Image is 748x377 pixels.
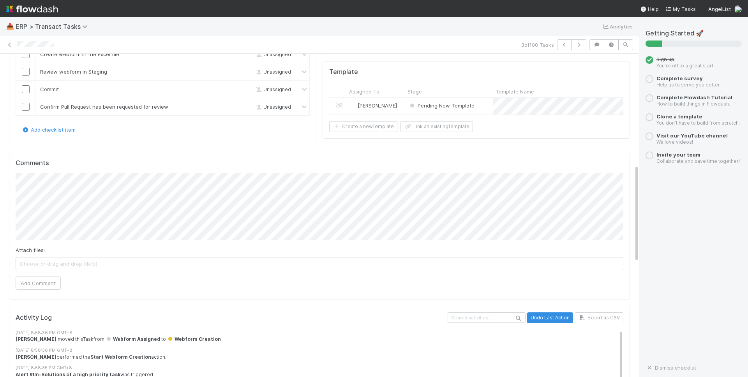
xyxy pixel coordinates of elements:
[16,257,623,270] span: Choose or drag and drop file(s)
[16,347,623,354] div: [DATE] 8:58:36 PM GMT+8
[656,120,740,126] small: You don’t have to build from scratch.
[656,152,700,158] a: Invite your team
[400,121,473,132] button: Link an existingTemplate
[665,5,696,13] a: My Tasks
[40,86,59,92] span: Commit
[656,139,693,145] small: We love videos!
[254,69,291,75] span: Unassigned
[656,158,740,164] small: Collaborate and save time together!
[708,6,731,12] span: AngelList
[350,102,356,109] img: avatar_ef15843f-6fde-4057-917e-3fb236f438ca.png
[254,51,291,57] span: Unassigned
[575,312,623,323] button: Export as CSV
[349,88,379,95] span: Assigned To
[16,246,45,254] label: Attach files:
[646,365,696,371] a: Dismiss checklist
[40,69,107,75] span: Review webform in Staging
[350,102,397,109] div: [PERSON_NAME]
[656,82,721,88] small: Help us to serve you better.
[16,329,623,336] div: [DATE] 8:58:36 PM GMT+8
[329,68,358,76] h5: Template
[656,94,732,100] a: Complete Flowdash Tutorial
[16,354,623,361] div: performed the action.
[16,314,446,322] h5: Activity Log
[21,127,76,133] a: Add checklist item
[16,365,623,371] div: [DATE] 8:58:35 PM GMT+8
[656,132,728,139] a: Visit our YouTube channel
[6,23,14,30] span: 📥
[16,23,92,30] span: ERP > Transact Tasks
[656,56,674,62] span: Sign up
[16,336,623,343] div: moved this Task from to
[640,5,659,13] div: Help
[254,104,291,110] span: Unassigned
[16,336,56,342] strong: [PERSON_NAME]
[40,104,168,110] span: Confirm Pull Request has been requested for review
[656,113,702,120] a: Clone a template
[90,354,151,360] strong: Start Webform Creation
[106,336,160,342] span: Webform Assigned
[408,102,475,109] div: Pending New Template
[448,312,526,323] input: Search activities...
[16,354,56,360] strong: [PERSON_NAME]
[521,41,554,49] span: 3 of 100 Tasks
[496,88,534,95] span: Template Name
[602,22,633,31] a: Analytics
[40,51,119,57] span: Create webform in the Excel file
[358,102,397,109] span: [PERSON_NAME]
[16,277,61,290] button: Add Comment
[656,75,703,81] a: Complete survey
[167,336,221,342] span: Webform Creation
[6,2,58,16] img: logo-inverted-e16ddd16eac7371096b0.svg
[408,102,475,109] span: Pending New Template
[665,6,696,12] span: My Tasks
[254,86,291,92] span: Unassigned
[527,312,573,323] button: Undo Last Action
[408,88,422,95] span: Stage
[734,5,742,13] img: avatar_11833ecc-818b-4748-aee0-9d6cf8466369.png
[646,30,742,37] h5: Getting Started 🚀
[329,121,397,132] button: Create a newTemplate
[16,159,623,167] h5: Comments
[656,63,714,69] small: You’re off to a great start!
[656,101,730,107] small: How to build things in Flowdash.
